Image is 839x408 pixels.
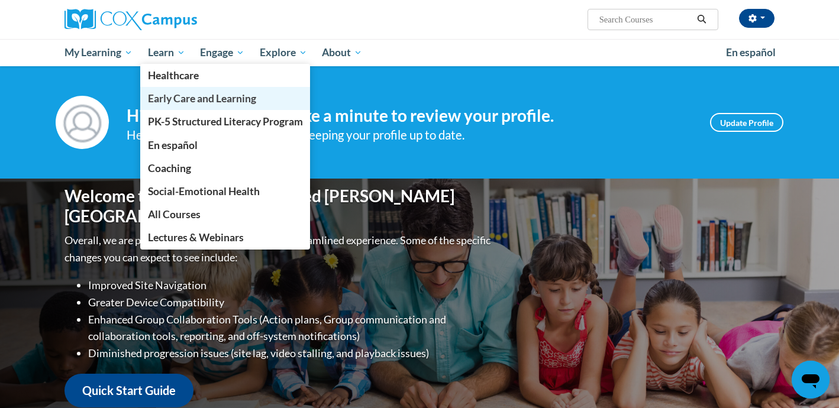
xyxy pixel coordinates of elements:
div: Help improve your experience by keeping your profile up to date. [127,125,692,145]
a: Engage [192,39,252,66]
span: Early Care and Learning [148,92,256,105]
span: All Courses [148,208,201,221]
span: En español [726,46,776,59]
span: Social-Emotional Health [148,185,260,197]
span: Learn [148,46,185,60]
span: PK-5 Structured Literacy Program [148,115,303,128]
button: Search [693,12,711,27]
a: My Learning [57,39,140,66]
a: Learn [140,39,193,66]
a: En español [718,40,783,65]
a: Lectures & Webinars [140,226,311,249]
div: Main menu [47,39,792,66]
a: Explore [252,39,315,66]
a: Coaching [140,157,311,180]
span: Engage [200,46,244,60]
span: En español [148,139,198,151]
button: Account Settings [739,9,775,28]
a: Healthcare [140,64,311,87]
a: PK-5 Structured Literacy Program [140,110,311,133]
a: About [315,39,370,66]
a: Update Profile [710,113,783,132]
li: Improved Site Navigation [88,277,493,294]
img: Cox Campus [64,9,197,30]
span: My Learning [64,46,133,60]
img: Profile Image [56,96,109,149]
li: Enhanced Group Collaboration Tools (Action plans, Group communication and collaboration tools, re... [88,311,493,345]
input: Search Courses [598,12,693,27]
h4: Hi [PERSON_NAME]! Take a minute to review your profile. [127,106,692,126]
a: Quick Start Guide [64,374,193,407]
span: About [322,46,362,60]
a: Cox Campus [64,9,289,30]
p: Overall, we are proud to provide you with a more streamlined experience. Some of the specific cha... [64,232,493,266]
a: Early Care and Learning [140,87,311,110]
span: Healthcare [148,69,199,82]
h1: Welcome to the new and improved [PERSON_NAME][GEOGRAPHIC_DATA] [64,186,493,226]
a: Social-Emotional Health [140,180,311,203]
iframe: Button to launch messaging window [792,361,830,399]
span: Lectures & Webinars [148,231,244,244]
a: En español [140,134,311,157]
li: Diminished progression issues (site lag, video stalling, and playback issues) [88,345,493,362]
a: All Courses [140,203,311,226]
li: Greater Device Compatibility [88,294,493,311]
span: Explore [260,46,307,60]
span: Coaching [148,162,191,174]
